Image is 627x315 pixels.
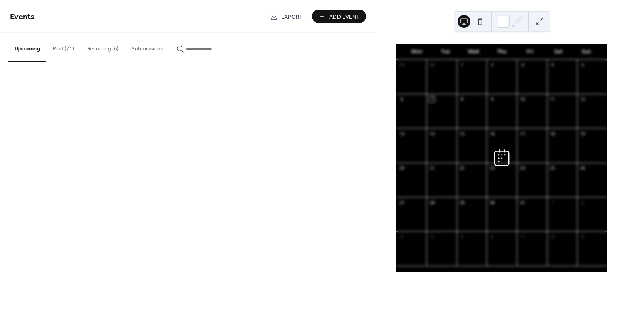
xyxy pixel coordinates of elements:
[579,96,585,102] div: 12
[488,44,516,60] div: Thu
[399,199,405,205] div: 27
[516,44,544,60] div: Fri
[459,165,465,171] div: 22
[489,165,495,171] div: 23
[550,199,556,205] div: 1
[579,165,585,171] div: 26
[460,44,488,60] div: Wed
[399,131,405,137] div: 13
[429,131,435,137] div: 14
[46,33,81,61] button: Past (71)
[550,234,556,240] div: 8
[125,33,170,61] button: Submissions
[579,62,585,68] div: 5
[550,131,556,137] div: 18
[489,234,495,240] div: 6
[519,96,525,102] div: 10
[550,62,556,68] div: 4
[519,131,525,137] div: 17
[429,199,435,205] div: 28
[544,44,573,60] div: Sat
[459,131,465,137] div: 15
[579,199,585,205] div: 2
[519,165,525,171] div: 24
[312,10,366,23] button: Add Event
[399,96,405,102] div: 6
[550,96,556,102] div: 11
[10,9,35,25] span: Events
[459,96,465,102] div: 8
[429,96,435,102] div: 7
[489,62,495,68] div: 2
[459,62,465,68] div: 1
[489,131,495,137] div: 16
[399,62,405,68] div: 29
[519,199,525,205] div: 31
[431,44,459,60] div: Tue
[550,165,556,171] div: 25
[403,44,431,60] div: Mon
[579,131,585,137] div: 19
[459,234,465,240] div: 5
[264,10,309,23] a: Export
[281,12,303,21] span: Export
[459,199,465,205] div: 29
[8,33,46,62] button: Upcoming
[429,165,435,171] div: 21
[489,199,495,205] div: 30
[329,12,360,21] span: Add Event
[519,234,525,240] div: 7
[399,165,405,171] div: 20
[579,234,585,240] div: 9
[573,44,601,60] div: Sun
[489,96,495,102] div: 9
[519,62,525,68] div: 3
[81,33,125,61] button: Recurring (6)
[429,234,435,240] div: 4
[399,234,405,240] div: 3
[429,62,435,68] div: 30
